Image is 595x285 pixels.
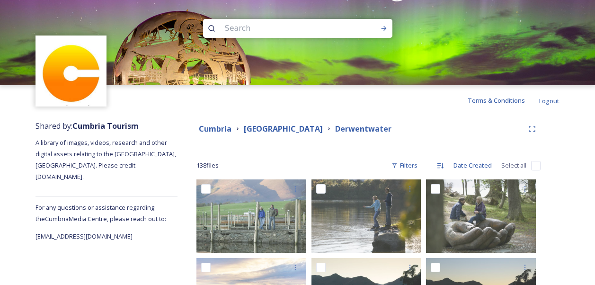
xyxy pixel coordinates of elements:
[36,203,166,223] span: For any questions or assistance regarding the Cumbria Media Centre, please reach out to:
[426,179,536,252] img: D2EV1267.jpg
[335,124,391,134] strong: Derwentwater
[199,124,231,134] strong: Cumbria
[501,161,526,170] span: Select all
[36,232,133,240] span: [EMAIL_ADDRESS][DOMAIN_NAME]
[72,121,139,131] strong: Cumbria Tourism
[220,18,350,39] input: Search
[468,96,525,105] span: Terms & Conditions
[311,179,421,252] img: D2EV8881.jpg
[36,138,178,181] span: A library of images, videos, research and other digital assets relating to the [GEOGRAPHIC_DATA],...
[387,156,422,175] div: Filters
[196,179,306,252] img: D2EV9037.jpg
[449,156,497,175] div: Date Created
[468,95,539,106] a: Terms & Conditions
[539,97,559,105] span: Logout
[36,121,139,131] span: Shared by:
[244,124,323,134] strong: [GEOGRAPHIC_DATA]
[37,37,106,106] img: images.jpg
[196,161,219,170] span: 138 file s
